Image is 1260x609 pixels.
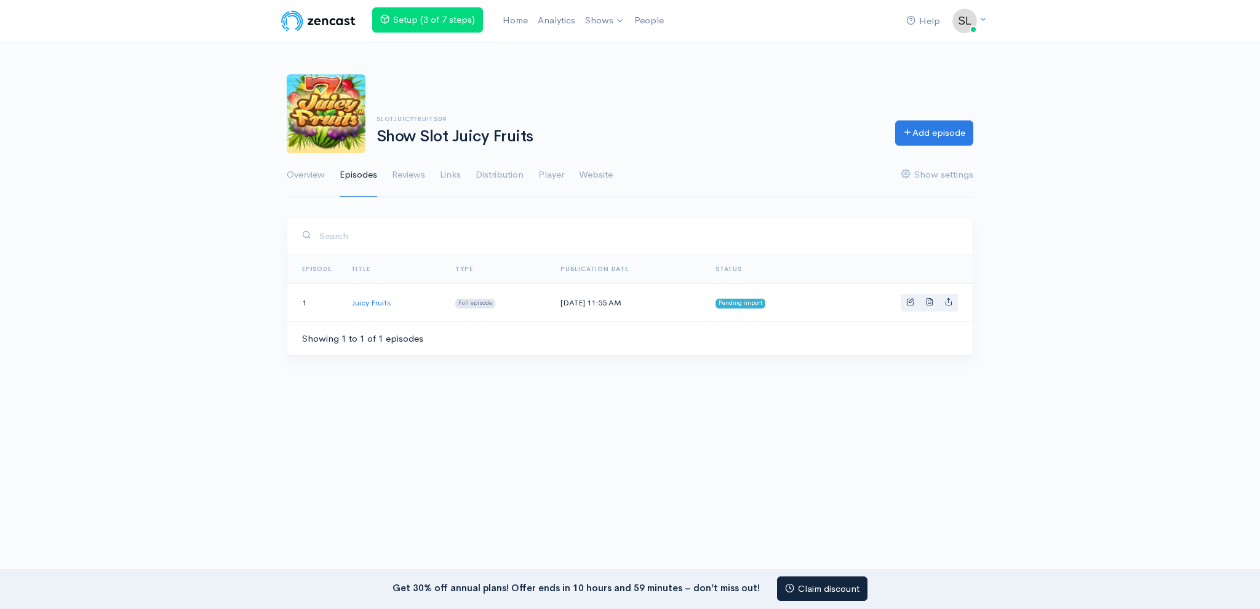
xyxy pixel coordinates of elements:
a: Distribution [476,153,524,197]
div: Showing 1 to 1 of 1 episodes [302,332,423,346]
a: Claim discount [777,576,867,602]
div: Basic example [901,294,958,312]
a: Type [455,265,472,273]
a: Shows [580,7,629,34]
h1: Show Slot Juicy Fruits [377,128,880,146]
a: Links [440,153,461,197]
a: Overview [287,153,325,197]
a: Website [579,153,613,197]
h6: slotjuicyfruits09 [377,116,880,122]
a: Publication date [560,265,629,273]
span: Pending import [716,299,765,308]
img: ... [952,9,977,33]
a: Add episode [895,120,973,146]
a: Show settings [901,153,973,197]
span: Full episode [455,299,495,308]
a: Juicy Fruits [351,297,391,308]
a: Episode [302,265,332,273]
a: Analytics [533,7,580,34]
td: [DATE] 11:55 AM [551,284,706,321]
a: Episodes [340,153,377,197]
img: ZenCast Logo [279,9,357,33]
a: Help [901,8,945,34]
a: Player [538,153,564,197]
span: Status [716,265,742,273]
td: 1 [287,284,341,321]
strong: Get 30% off annual plans! Offer ends in 10 hours and 59 minutes – don’t miss out! [393,581,760,593]
a: Setup (3 of 7 steps) [372,7,483,33]
a: Title [351,265,370,273]
input: Search [319,223,958,248]
a: Reviews [392,153,425,197]
a: People [629,7,669,34]
a: Home [498,7,533,34]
